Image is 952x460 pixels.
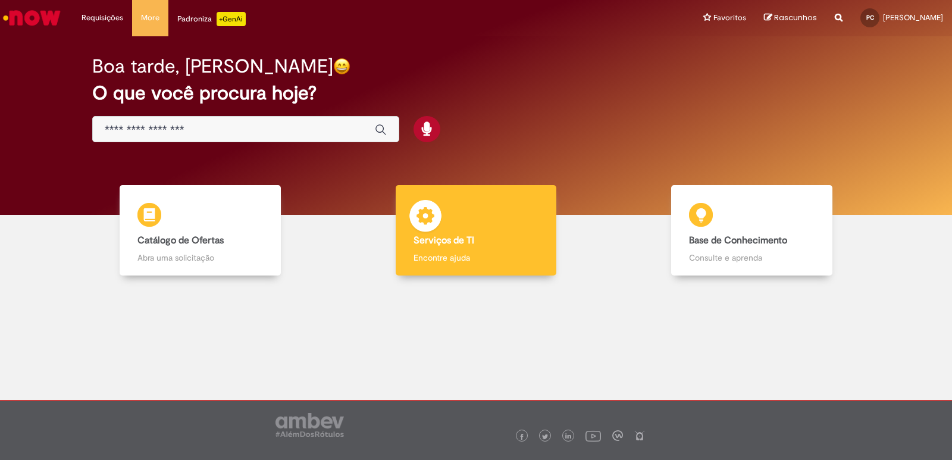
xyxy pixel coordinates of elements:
[62,185,338,276] a: Catálogo de Ofertas Abra uma solicitação
[519,434,525,440] img: logo_footer_facebook.png
[414,234,474,246] b: Serviços de TI
[565,433,571,440] img: logo_footer_linkedin.png
[82,12,123,24] span: Requisições
[333,58,350,75] img: happy-face.png
[217,12,246,26] p: +GenAi
[414,252,539,264] p: Encontre ajuda
[542,434,548,440] img: logo_footer_twitter.png
[585,428,601,443] img: logo_footer_youtube.png
[689,252,815,264] p: Consulte e aprenda
[689,234,787,246] b: Base de Conhecimento
[92,83,860,104] h2: O que você procura hoje?
[774,12,817,23] span: Rascunhos
[764,12,817,24] a: Rascunhos
[137,252,263,264] p: Abra uma solicitação
[614,185,890,276] a: Base de Conhecimento Consulte e aprenda
[883,12,943,23] span: [PERSON_NAME]
[713,12,746,24] span: Favoritos
[634,430,645,441] img: logo_footer_naosei.png
[137,234,224,246] b: Catálogo de Ofertas
[612,430,623,441] img: logo_footer_workplace.png
[275,413,344,437] img: logo_footer_ambev_rotulo_gray.png
[866,14,874,21] span: PC
[1,6,62,30] img: ServiceNow
[141,12,159,24] span: More
[92,56,333,77] h2: Boa tarde, [PERSON_NAME]
[338,185,613,276] a: Serviços de TI Encontre ajuda
[177,12,246,26] div: Padroniza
